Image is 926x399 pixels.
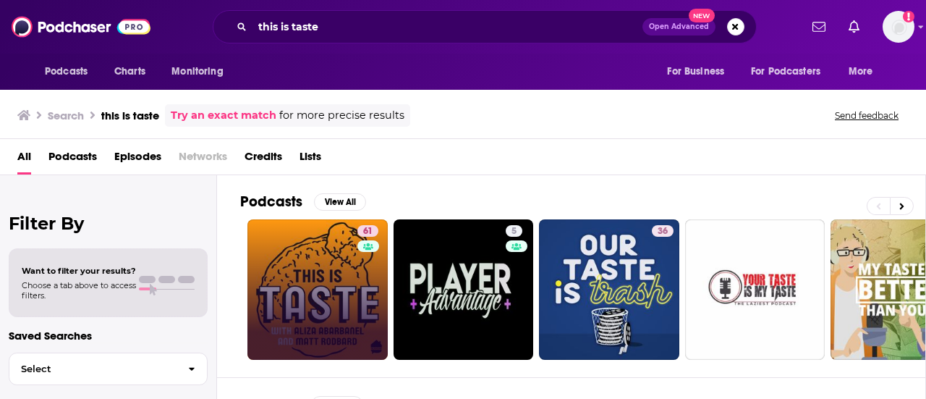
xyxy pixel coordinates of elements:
[649,23,709,30] span: Open Advanced
[883,11,914,43] button: Show profile menu
[48,145,97,175] a: Podcasts
[511,224,517,239] span: 5
[658,224,668,239] span: 36
[357,225,378,237] a: 61
[652,225,674,237] a: 36
[363,224,373,239] span: 61
[171,107,276,124] a: Try an exact match
[751,62,820,82] span: For Podcasters
[657,58,742,85] button: open menu
[179,145,227,175] span: Networks
[105,58,154,85] a: Charts
[22,266,136,276] span: Want to filter your results?
[394,219,534,360] a: 5
[45,62,88,82] span: Podcasts
[843,14,865,39] a: Show notifications dropdown
[114,145,161,175] a: Episodes
[279,107,404,124] span: for more precise results
[9,329,208,343] p: Saved Searches
[667,62,724,82] span: For Business
[114,62,145,82] span: Charts
[742,58,841,85] button: open menu
[9,353,208,385] button: Select
[807,14,831,39] a: Show notifications dropdown
[17,145,31,175] a: All
[240,193,366,211] a: PodcastsView All
[35,58,106,85] button: open menu
[883,11,914,43] img: User Profile
[161,58,242,85] button: open menu
[213,10,757,43] div: Search podcasts, credits, & more...
[689,9,715,22] span: New
[245,145,282,175] a: Credits
[48,109,84,122] h3: Search
[883,11,914,43] span: Logged in as mdekoning
[9,213,208,234] h2: Filter By
[642,18,715,35] button: Open AdvancedNew
[240,193,302,211] h2: Podcasts
[171,62,223,82] span: Monitoring
[247,219,388,360] a: 61
[506,225,522,237] a: 5
[903,11,914,22] svg: Add a profile image
[831,109,903,122] button: Send feedback
[252,15,642,38] input: Search podcasts, credits, & more...
[314,193,366,211] button: View All
[9,364,177,374] span: Select
[539,219,679,360] a: 36
[838,58,891,85] button: open menu
[12,13,150,41] img: Podchaser - Follow, Share and Rate Podcasts
[22,280,136,301] span: Choose a tab above to access filters.
[300,145,321,175] a: Lists
[101,109,159,122] h3: this is taste
[849,62,873,82] span: More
